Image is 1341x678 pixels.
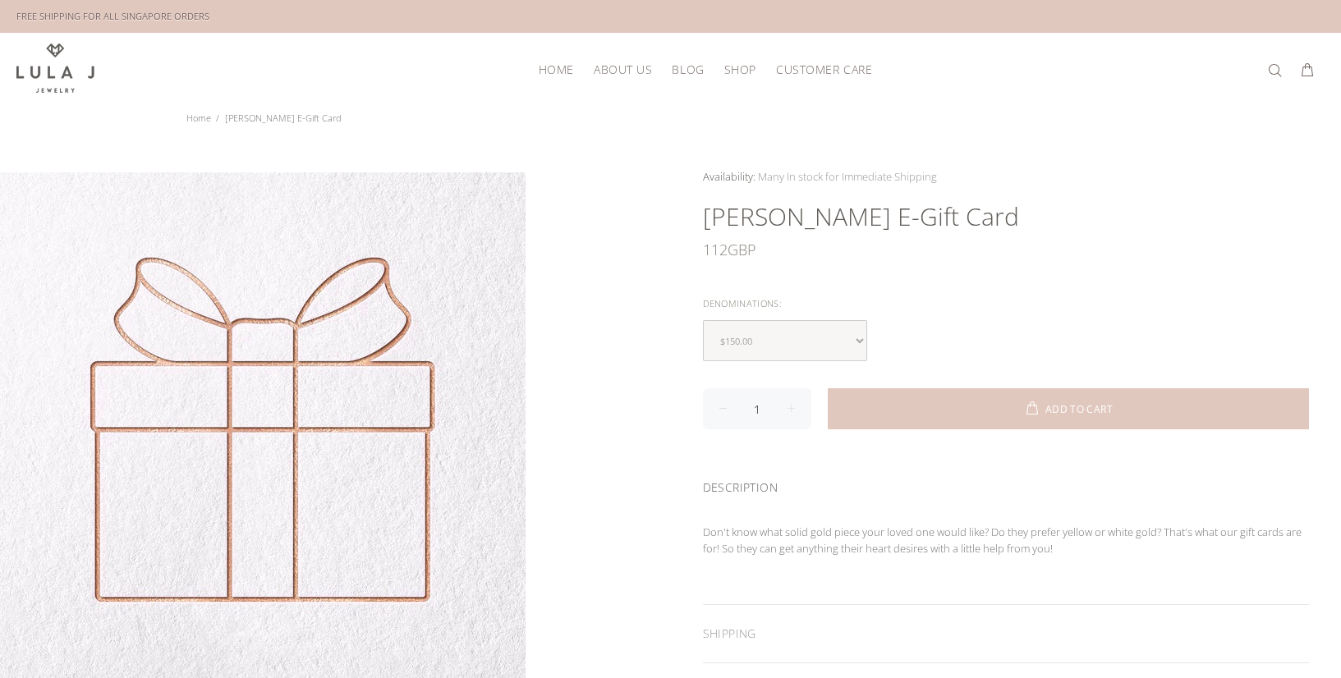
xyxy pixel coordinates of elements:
[594,63,652,76] span: About Us
[584,57,662,82] a: About Us
[703,200,1310,233] h1: [PERSON_NAME] E-Gift Card
[672,63,704,76] span: Blog
[714,57,766,82] a: Shop
[703,605,1310,662] div: SHIPPING
[662,57,714,82] a: Blog
[724,63,756,76] span: Shop
[776,63,872,76] span: Customer Care
[1045,405,1113,415] span: ADD TO CART
[758,169,937,184] span: Many In stock for Immediate Shipping
[703,233,1310,266] div: GBP
[703,293,1310,314] div: Denominations:
[766,57,872,82] a: Customer Care
[16,7,209,25] div: FREE SHIPPING FOR ALL SINGAPORE ORDERS
[703,233,728,266] span: 112
[529,57,584,82] a: HOME
[703,524,1310,557] p: Don't know what solid gold piece your loved one would like? Do they prefer yellow or white gold? ...
[539,63,574,76] span: HOME
[703,459,1310,511] div: DESCRIPTION
[828,388,1310,429] button: ADD TO CART
[703,169,755,184] span: Availability:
